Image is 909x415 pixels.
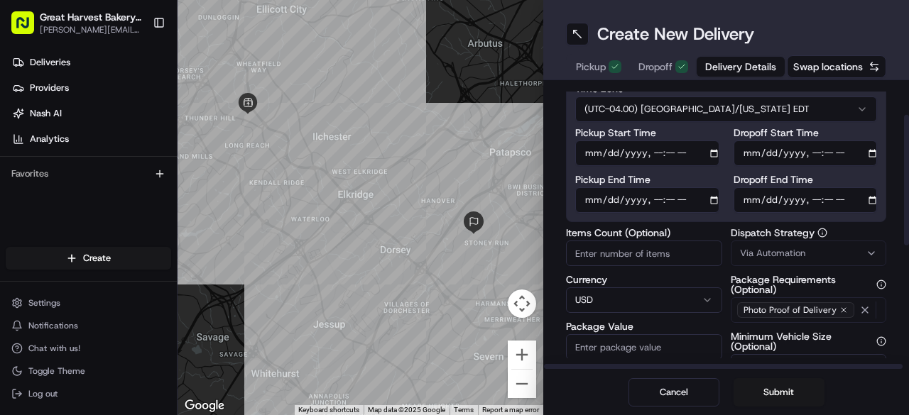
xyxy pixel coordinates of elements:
span: Notifications [28,320,78,331]
span: [DATE] [199,258,228,270]
span: Swap locations [793,60,863,74]
label: Items Count (Optional) [566,228,722,238]
input: Enter number of items [566,240,722,266]
button: Minimum Vehicle Size (Optional) [876,336,886,346]
img: 8571987876998_91fb9ceb93ad5c398215_72.jpg [30,135,55,161]
button: Great Harvest Bakery - [GEOGRAPHIC_DATA] [40,10,141,24]
span: Dropoff [638,60,673,74]
label: Minimum Vehicle Size (Optional) [731,331,887,351]
button: Great Harvest Bakery - [GEOGRAPHIC_DATA][PERSON_NAME][EMAIL_ADDRESS][DOMAIN_NAME] [6,6,147,40]
img: 1736555255976-a54dd68f-1ca7-489b-9aae-adbdc363a1c4 [14,135,40,161]
img: Joana Marie Avellanoza [14,245,37,267]
button: Dispatch Strategy [817,228,827,238]
button: Zoom in [508,341,536,369]
span: [PERSON_NAME] [PERSON_NAME] [44,258,188,270]
span: [DATE] [162,220,191,231]
button: Create [6,247,171,270]
label: Dropoff End Time [734,175,878,184]
span: Delivery Details [705,60,776,74]
div: Favorites [6,162,171,185]
button: Settings [6,293,171,313]
span: Create [83,252,111,265]
div: We're available if you need us! [64,150,195,161]
a: Powered byPylon [100,309,172,321]
label: Pickup End Time [575,175,719,184]
a: Nash AI [6,102,177,125]
span: Map data ©2025 Google [368,406,445,414]
span: Settings [28,297,60,309]
button: Keyboard shortcuts [298,405,359,415]
label: Pickup Start Time [575,128,719,138]
span: Pickup [576,60,606,74]
label: Package Value [566,321,722,331]
div: Start new chat [64,135,233,150]
span: Chat with us! [28,343,80,354]
span: Analytics [30,133,69,145]
button: Log out [6,384,171,404]
button: [PERSON_NAME][EMAIL_ADDRESS][DOMAIN_NAME] [40,24,141,35]
h1: Create New Delivery [597,23,754,45]
img: 1736555255976-a54dd68f-1ca7-489b-9aae-adbdc363a1c4 [28,259,40,270]
div: Past conversations [14,184,91,196]
button: Toggle Theme [6,361,171,381]
img: 1736555255976-a54dd68f-1ca7-489b-9aae-adbdc363a1c4 [28,221,40,232]
a: Analytics [6,128,177,150]
button: Start new chat [241,140,258,157]
span: Pylon [141,310,172,321]
button: Swap locations [787,55,886,78]
a: Terms [454,406,474,414]
button: Submit [734,378,824,406]
button: Chat with us! [6,338,171,358]
button: Via Automation [731,240,887,266]
button: Notifications [6,316,171,336]
button: Photo Proof of Delivery [731,297,887,323]
span: Providers [30,82,69,94]
span: • [154,220,159,231]
span: Photo Proof of Delivery [744,304,837,316]
label: Package Requirements (Optional) [731,275,887,294]
label: Dispatch Strategy [731,228,887,238]
a: Report a map error [482,406,539,414]
a: Providers [6,77,177,99]
input: Clear [37,92,234,106]
img: Wisdom Oko [14,206,37,234]
button: Package Requirements (Optional) [876,280,886,289]
img: Google [181,397,228,415]
span: • [191,258,196,270]
a: Open this area in Google Maps (opens a new window) [181,397,228,415]
input: Enter package value [566,334,722,360]
button: Zoom out [508,370,536,398]
p: Welcome 👋 [14,57,258,79]
label: Dropoff Start Time [734,128,878,138]
label: Time Zone [575,84,877,94]
span: Toggle Theme [28,365,85,377]
a: Deliveries [6,51,177,74]
span: Nash AI [30,107,62,120]
button: See all [220,182,258,199]
button: Cancel [628,378,719,406]
span: Log out [28,388,58,399]
span: Deliveries [30,56,70,69]
span: Via Automation [740,247,805,260]
img: Nash [14,14,43,43]
button: Map camera controls [508,289,536,318]
span: Wisdom [PERSON_NAME] [44,220,151,231]
label: Currency [566,275,722,284]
